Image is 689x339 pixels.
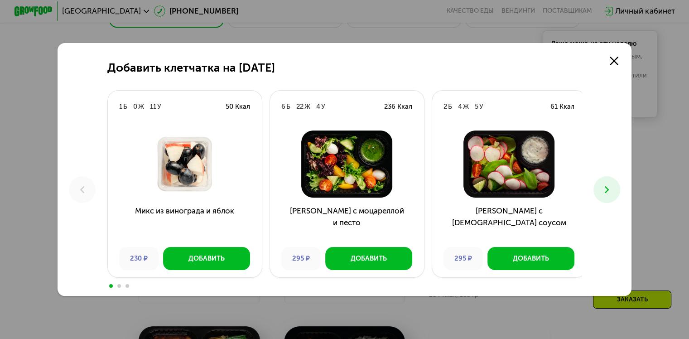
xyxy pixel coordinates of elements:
[439,131,578,198] img: Салат с греческим соусом
[286,102,290,111] div: Б
[443,102,447,111] div: 2
[150,102,156,111] div: 11
[479,102,483,111] div: У
[487,247,574,270] button: Добавить
[550,102,574,111] div: 61 Ккал
[316,102,320,111] div: 4
[163,247,250,270] button: Добавить
[351,254,387,263] div: Добавить
[281,247,321,270] div: 295 ₽
[325,247,412,270] button: Добавить
[119,247,159,270] div: 230 ₽
[277,131,416,198] img: Салат с моцареллой и песто
[188,254,225,263] div: Добавить
[443,247,483,270] div: 295 ₽
[123,102,127,111] div: Б
[458,102,462,111] div: 4
[475,102,478,111] div: 5
[513,254,549,263] div: Добавить
[296,102,304,111] div: 22
[463,102,469,111] div: Ж
[384,102,412,111] div: 236 Ккал
[270,205,424,240] h3: [PERSON_NAME] с моцареллой и песто
[115,131,254,198] img: Микс из винограда и яблок
[119,102,122,111] div: 1
[448,102,452,111] div: Б
[157,102,161,111] div: У
[432,205,586,240] h3: [PERSON_NAME] с [DEMOGRAPHIC_DATA] соусом
[226,102,250,111] div: 50 Ккал
[107,61,275,75] h2: Добавить клетчатка на [DATE]
[281,102,285,111] div: 6
[133,102,137,111] div: 0
[138,102,144,111] div: Ж
[108,205,262,240] h3: Микс из винограда и яблок
[321,102,325,111] div: У
[304,102,310,111] div: Ж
